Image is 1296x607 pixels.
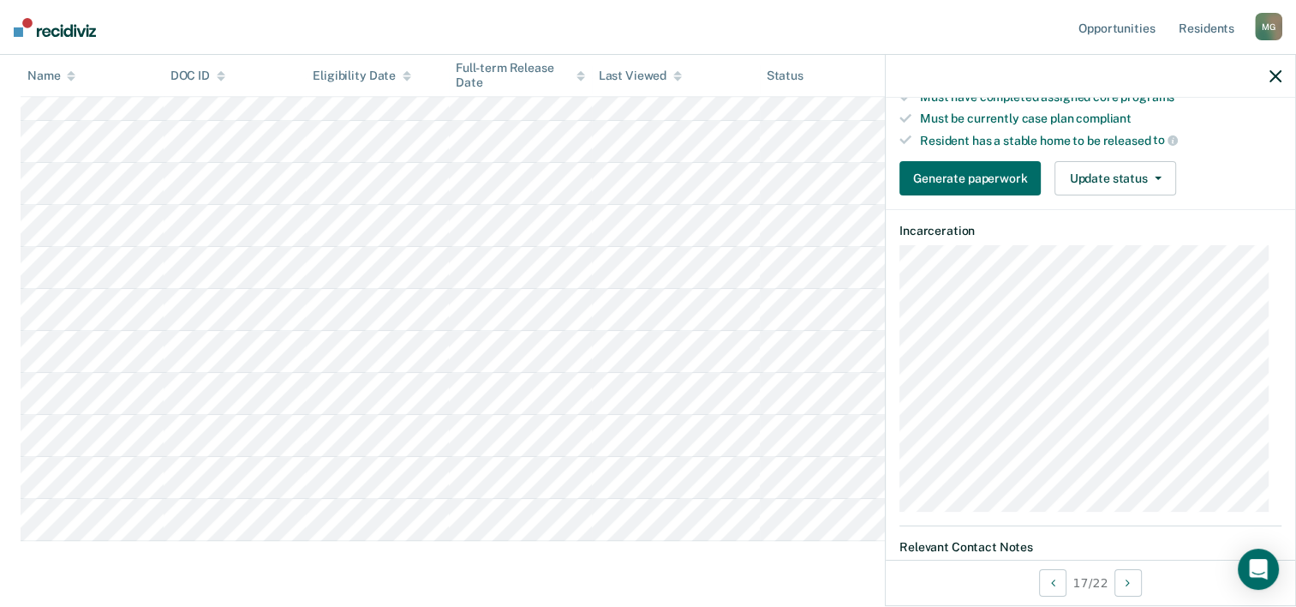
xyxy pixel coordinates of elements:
[1114,569,1142,597] button: Next Opportunity
[170,69,225,83] div: DOC ID
[1238,549,1279,590] div: Open Intercom Messenger
[767,69,803,83] div: Status
[1255,13,1282,40] div: M G
[14,18,96,37] img: Recidiviz
[1039,569,1066,597] button: Previous Opportunity
[899,161,1048,195] a: Generate paperwork
[1153,133,1178,147] span: to
[1054,161,1175,195] button: Update status
[920,111,1281,126] div: Must be currently case plan
[899,224,1281,238] dt: Incarceration
[456,61,585,90] div: Full-term Release Date
[920,133,1281,148] div: Resident has a stable home to be released
[599,69,682,83] div: Last Viewed
[899,540,1281,555] dt: Relevant Contact Notes
[313,69,411,83] div: Eligibility Date
[27,69,75,83] div: Name
[886,560,1295,605] div: 17 / 22
[1120,90,1174,104] span: programs
[899,161,1041,195] button: Generate paperwork
[1076,111,1132,125] span: compliant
